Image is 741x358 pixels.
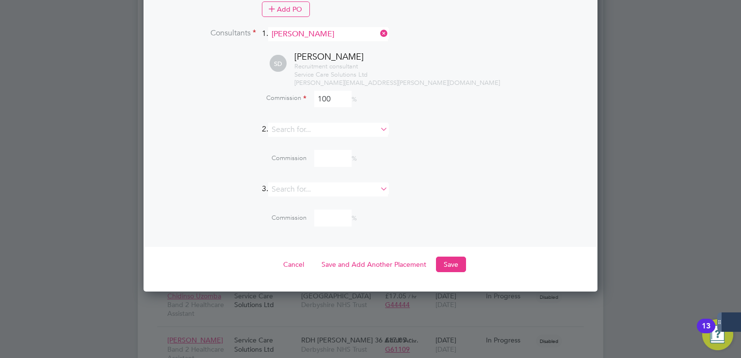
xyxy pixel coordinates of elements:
div: 13 [702,326,710,339]
button: Save [436,257,466,272]
label: Consultants [159,28,256,38]
span: % [209,95,357,103]
span: SD [270,55,287,72]
label: Commission [209,214,306,222]
span: [PERSON_NAME] [294,51,364,62]
input: Search for... [268,182,388,196]
span: [PERSON_NAME][EMAIL_ADDRESS][PERSON_NAME][DOMAIN_NAME] [294,79,500,87]
label: Commission [209,154,306,163]
input: Search for... [268,27,388,41]
button: Save and Add Another Placement [314,257,434,272]
span: % [209,154,357,163]
li: 2. [159,123,582,146]
span: % [209,214,357,222]
span: Service Care Solutions Ltd [294,70,368,79]
span: Recruitment consultant [294,62,358,70]
button: Add PO [262,1,310,17]
li: 1. [159,27,582,51]
input: Search for... [268,123,388,137]
button: Cancel [275,257,312,272]
li: 3. [159,182,582,206]
label: Commission [209,94,306,104]
button: Open Resource Center, 13 new notifications [702,319,733,350]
